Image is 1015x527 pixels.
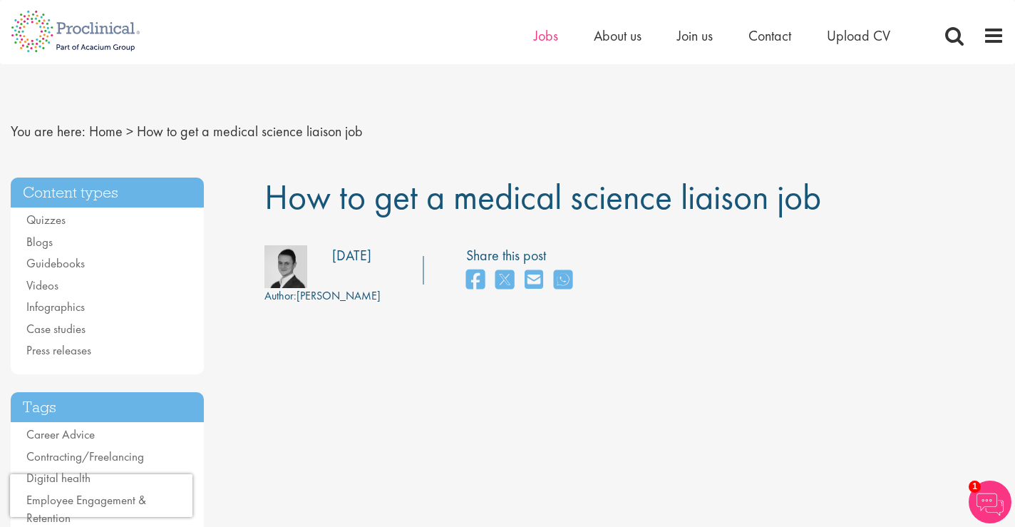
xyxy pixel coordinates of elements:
a: Upload CV [827,26,890,45]
span: How to get a medical science liaison job [137,122,363,140]
a: share on facebook [466,265,485,296]
span: How to get a medical science liaison job [264,174,821,220]
h3: Content types [11,178,204,208]
a: Guidebooks [26,255,85,271]
a: Infographics [26,299,85,314]
a: share on twitter [495,265,514,296]
span: > [126,122,133,140]
h3: Tags [11,392,204,423]
span: 1 [969,481,981,493]
a: share on whats app [554,265,572,296]
img: bdc0b4ec-42d7-4011-3777-08d5c2039240 [264,245,307,288]
img: Chatbot [969,481,1011,523]
a: Contact [748,26,791,45]
a: Case studies [26,321,86,337]
span: Author: [264,288,297,303]
div: [PERSON_NAME] [264,288,381,305]
a: share on email [525,265,543,296]
a: Career Advice [26,426,95,442]
label: Share this post [466,245,579,266]
span: You are here: [11,122,86,140]
a: Jobs [534,26,558,45]
div: [DATE] [332,245,371,266]
a: Quizzes [26,212,66,227]
a: Press releases [26,342,91,358]
a: Videos [26,277,58,293]
a: Join us [677,26,713,45]
a: About us [594,26,642,45]
iframe: reCAPTCHA [10,474,192,517]
a: Blogs [26,234,53,250]
a: Contracting/Freelancing [26,449,144,464]
a: Digital health [26,470,91,486]
a: breadcrumb link [89,122,123,140]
